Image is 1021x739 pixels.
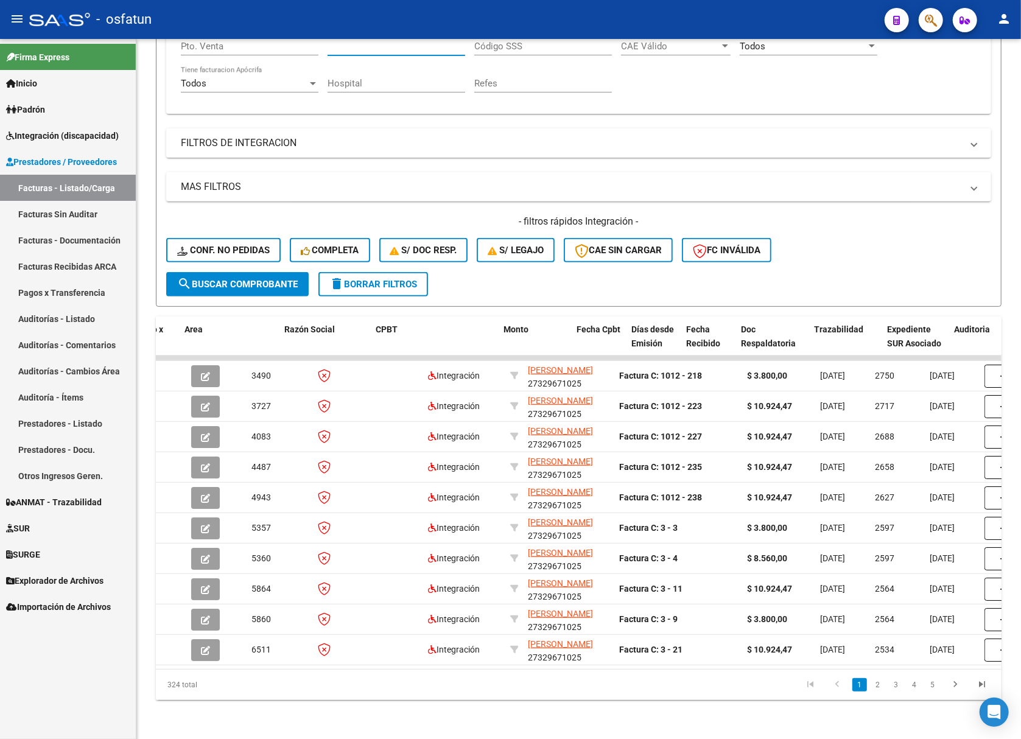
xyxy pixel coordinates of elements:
[619,614,678,624] strong: Factura C: 3 - 9
[528,485,609,511] div: 27329671025
[528,426,593,436] span: [PERSON_NAME]
[747,614,787,624] strong: $ 3.800,00
[747,462,792,472] strong: $ 10.924,47
[6,103,45,116] span: Padrón
[564,238,673,262] button: CAE SIN CARGAR
[887,324,941,348] span: Expediente SUR Asociado
[930,371,955,380] span: [DATE]
[875,553,894,563] span: 2597
[693,245,760,256] span: FC Inválida
[820,492,845,502] span: [DATE]
[820,523,845,533] span: [DATE]
[820,401,845,411] span: [DATE]
[619,523,678,533] strong: Factura C: 3 - 3
[329,276,344,291] mat-icon: delete
[826,678,849,692] a: go to previous page
[6,77,37,90] span: Inicio
[747,553,787,563] strong: $ 8.560,00
[251,462,271,472] span: 4487
[747,401,792,411] strong: $ 10.924,47
[528,457,593,466] span: [PERSON_NAME]
[740,41,765,52] span: Todos
[166,272,309,296] button: Buscar Comprobante
[631,324,674,348] span: Días desde Emisión
[428,584,480,594] span: Integración
[980,698,1009,727] div: Open Intercom Messenger
[177,276,192,291] mat-icon: search
[528,548,593,558] span: [PERSON_NAME]
[6,129,119,142] span: Integración (discapacidad)
[851,674,869,695] li: page 1
[820,584,845,594] span: [DATE]
[428,523,480,533] span: Integración
[887,674,905,695] li: page 3
[318,272,428,296] button: Borrar Filtros
[376,324,398,334] span: CPBT
[930,645,955,654] span: [DATE]
[924,674,942,695] li: page 5
[428,401,480,411] span: Integración
[528,396,593,405] span: [PERSON_NAME]
[166,128,991,158] mat-expansion-panel-header: FILTROS DE INTEGRACION
[944,678,967,692] a: go to next page
[166,172,991,201] mat-expansion-panel-header: MAS FILTROS
[528,516,609,541] div: 27329671025
[997,12,1011,26] mat-icon: person
[889,678,903,692] a: 3
[820,432,845,441] span: [DATE]
[619,432,702,441] strong: Factura C: 1012 - 227
[875,492,894,502] span: 2627
[528,607,609,632] div: 27329671025
[6,522,30,535] span: SUR
[428,492,480,502] span: Integración
[166,215,991,228] h4: - filtros rápidos Integración -
[428,645,480,654] span: Integración
[251,371,271,380] span: 3490
[577,324,620,334] span: Fecha Cpbt
[619,462,702,472] strong: Factura C: 1012 - 235
[621,41,720,52] span: CAE Válido
[528,517,593,527] span: [PERSON_NAME]
[930,553,955,563] span: [DATE]
[626,317,681,370] datatable-header-cell: Días desde Emisión
[528,578,593,588] span: [PERSON_NAME]
[820,371,845,380] span: [DATE]
[180,317,262,370] datatable-header-cell: Area
[6,51,69,64] span: Firma Express
[290,238,370,262] button: Completa
[6,496,102,509] span: ANMAT - Trazabilidad
[6,600,111,614] span: Importación de Archivos
[181,180,962,194] mat-panel-title: MAS FILTROS
[619,645,682,654] strong: Factura C: 3 - 21
[907,678,922,692] a: 4
[747,523,787,533] strong: $ 3.800,00
[6,574,104,587] span: Explorador de Archivos
[528,576,609,602] div: 27329671025
[747,492,792,502] strong: $ 10.924,47
[736,317,809,370] datatable-header-cell: Doc Respaldatoria
[852,678,867,692] a: 1
[875,462,894,472] span: 2658
[428,614,480,624] span: Integración
[6,548,40,561] span: SURGE
[875,401,894,411] span: 2717
[682,238,771,262] button: FC Inválida
[875,432,894,441] span: 2688
[747,584,792,594] strong: $ 10.924,47
[184,324,203,334] span: Area
[10,12,24,26] mat-icon: menu
[251,523,271,533] span: 5357
[156,670,323,700] div: 324 total
[619,492,702,502] strong: Factura C: 1012 - 238
[930,462,955,472] span: [DATE]
[428,553,480,563] span: Integración
[177,279,298,290] span: Buscar Comprobante
[503,324,528,334] span: Monto
[875,614,894,624] span: 2564
[528,365,593,375] span: [PERSON_NAME]
[747,432,792,441] strong: $ 10.924,47
[528,394,609,419] div: 27329671025
[799,678,822,692] a: go to first page
[747,645,792,654] strong: $ 10.924,47
[875,371,894,380] span: 2750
